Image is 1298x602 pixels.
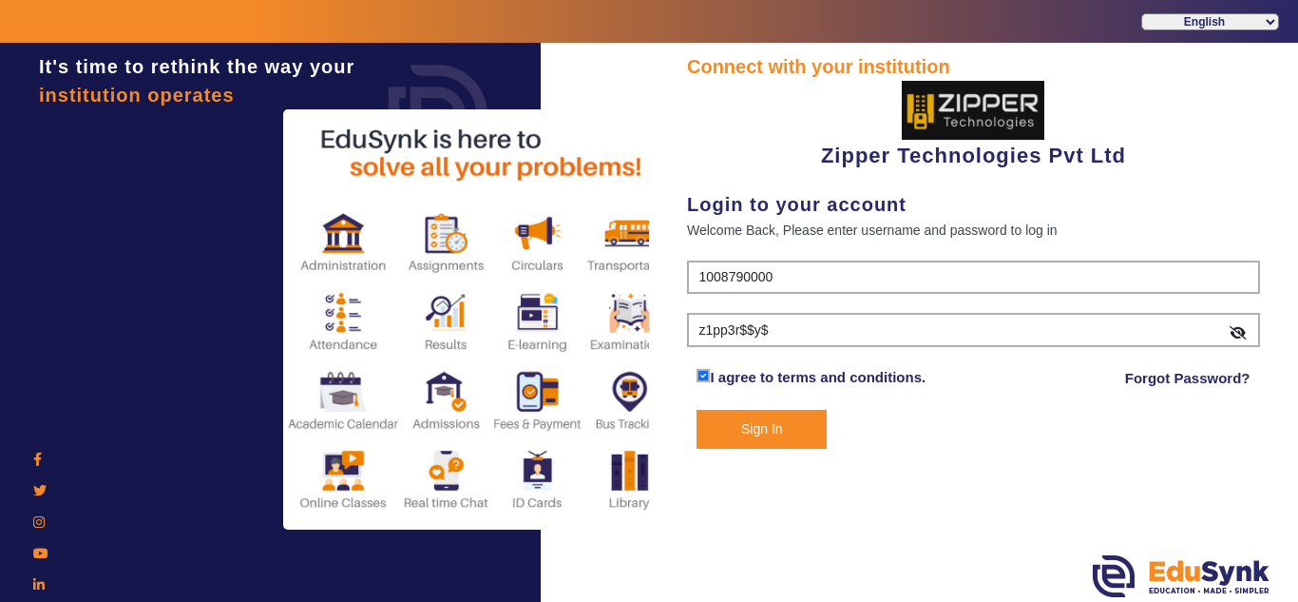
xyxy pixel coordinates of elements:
[39,56,354,77] span: It's time to rethink the way your
[687,313,1260,347] input: Password
[687,81,1260,171] div: Zipper Technologies Pvt Ltd
[1125,367,1250,390] a: Forgot Password?
[710,369,926,385] a: I agree to terms and conditions.
[39,85,235,106] span: institution operates
[687,190,1260,219] div: Login to your account
[283,109,682,530] img: login2.png
[687,219,1260,242] div: Welcome Back, Please enter username and password to log in
[687,261,1260,295] input: User Name
[902,81,1044,140] img: 36227e3f-cbf6-4043-b8fc-b5c5f2957d0a
[697,410,827,449] button: Sign In
[1093,555,1269,597] img: edusynk.png
[367,43,509,185] img: login.png
[687,52,1260,81] div: Connect with your institution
